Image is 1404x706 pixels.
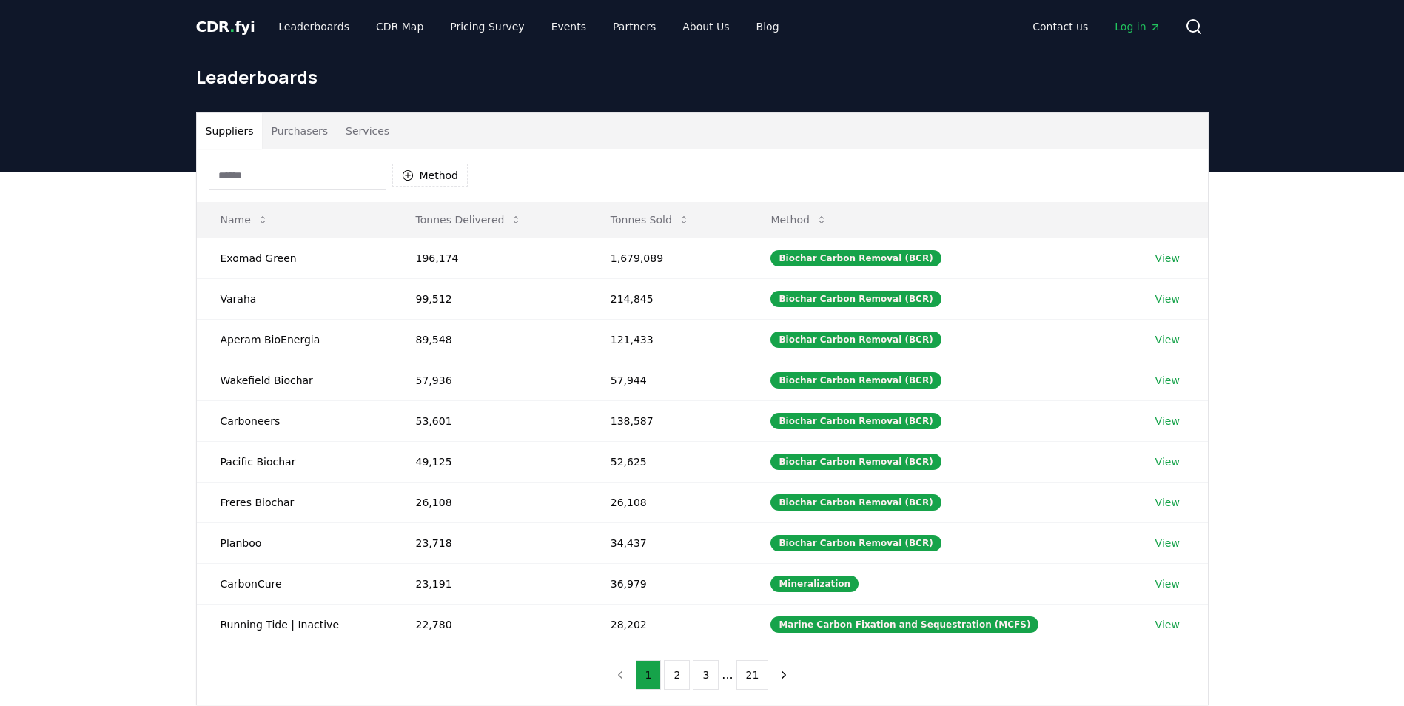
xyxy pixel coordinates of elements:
[392,604,587,645] td: 22,780
[266,13,790,40] nav: Main
[266,13,361,40] a: Leaderboards
[197,319,392,360] td: Aperam BioEnergia
[196,18,255,36] span: CDR fyi
[229,18,235,36] span: .
[392,238,587,278] td: 196,174
[392,400,587,441] td: 53,601
[770,291,941,307] div: Biochar Carbon Removal (BCR)
[197,278,392,319] td: Varaha
[392,522,587,563] td: 23,718
[1155,454,1180,469] a: View
[197,563,392,604] td: CarbonCure
[587,319,748,360] td: 121,433
[197,441,392,482] td: Pacific Biochar
[771,660,796,690] button: next page
[1155,495,1180,510] a: View
[1155,373,1180,388] a: View
[1155,576,1180,591] a: View
[1155,414,1180,428] a: View
[209,205,281,235] button: Name
[736,660,769,690] button: 21
[197,400,392,441] td: Carboneers
[197,604,392,645] td: Running Tide | Inactive
[722,666,733,684] li: ...
[392,319,587,360] td: 89,548
[392,563,587,604] td: 23,191
[587,563,748,604] td: 36,979
[671,13,741,40] a: About Us
[404,205,534,235] button: Tonnes Delivered
[770,250,941,266] div: Biochar Carbon Removal (BCR)
[392,482,587,522] td: 26,108
[1155,617,1180,632] a: View
[197,238,392,278] td: Exomad Green
[770,454,941,470] div: Biochar Carbon Removal (BCR)
[392,278,587,319] td: 99,512
[364,13,435,40] a: CDR Map
[197,482,392,522] td: Freres Biochar
[196,65,1209,89] h1: Leaderboards
[601,13,668,40] a: Partners
[1021,13,1172,40] nav: Main
[1155,251,1180,266] a: View
[1103,13,1172,40] a: Log in
[770,372,941,389] div: Biochar Carbon Removal (BCR)
[392,164,468,187] button: Method
[337,113,398,149] button: Services
[1155,332,1180,347] a: View
[392,360,587,400] td: 57,936
[759,205,839,235] button: Method
[1155,292,1180,306] a: View
[262,113,337,149] button: Purchasers
[197,113,263,149] button: Suppliers
[587,360,748,400] td: 57,944
[587,604,748,645] td: 28,202
[1115,19,1161,34] span: Log in
[770,494,941,511] div: Biochar Carbon Removal (BCR)
[770,576,859,592] div: Mineralization
[197,522,392,563] td: Planboo
[196,16,255,37] a: CDR.fyi
[587,400,748,441] td: 138,587
[664,660,690,690] button: 2
[599,205,702,235] button: Tonnes Sold
[745,13,791,40] a: Blog
[438,13,536,40] a: Pricing Survey
[587,238,748,278] td: 1,679,089
[587,441,748,482] td: 52,625
[197,360,392,400] td: Wakefield Biochar
[636,660,662,690] button: 1
[587,482,748,522] td: 26,108
[1155,536,1180,551] a: View
[770,616,1038,633] div: Marine Carbon Fixation and Sequestration (MCFS)
[770,332,941,348] div: Biochar Carbon Removal (BCR)
[587,278,748,319] td: 214,845
[540,13,598,40] a: Events
[770,535,941,551] div: Biochar Carbon Removal (BCR)
[587,522,748,563] td: 34,437
[1021,13,1100,40] a: Contact us
[392,441,587,482] td: 49,125
[770,413,941,429] div: Biochar Carbon Removal (BCR)
[693,660,719,690] button: 3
